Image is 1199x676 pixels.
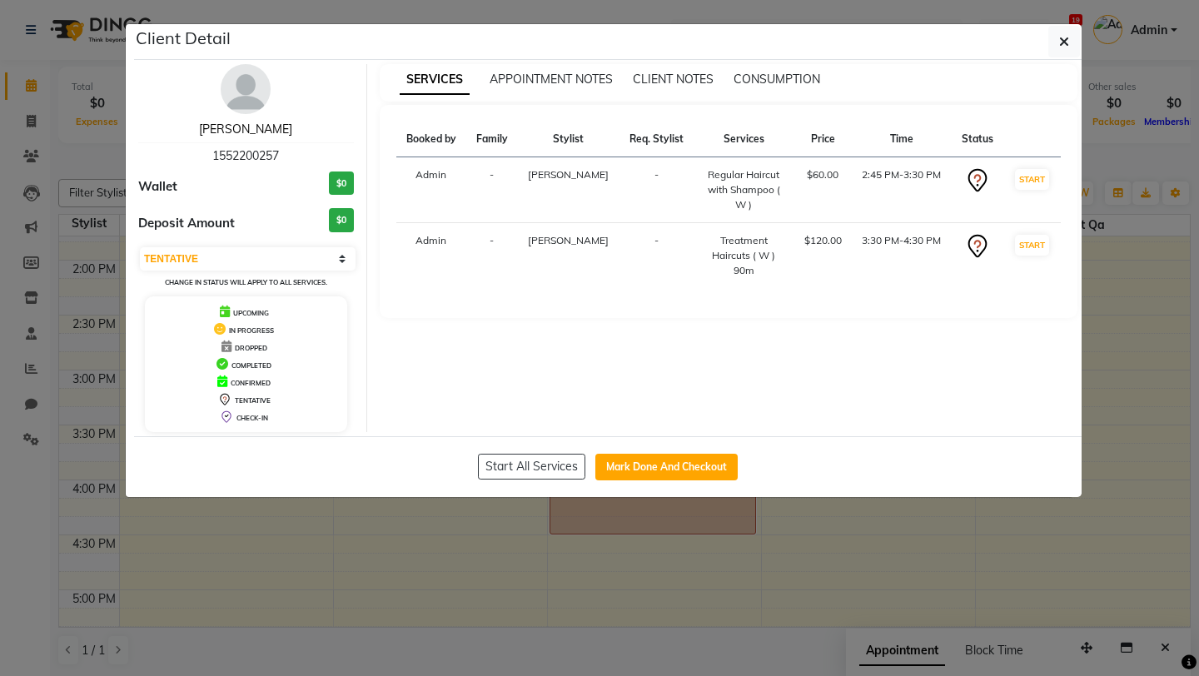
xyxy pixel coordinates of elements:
div: $60.00 [804,167,842,182]
th: Status [951,122,1002,157]
button: START [1015,235,1049,256]
span: CLIENT NOTES [633,72,714,87]
td: Admin [396,157,466,223]
span: Wallet [138,177,177,196]
td: Admin [396,223,466,289]
div: Treatment Haircuts ( W ) 90m [704,233,784,278]
span: [PERSON_NAME] [528,168,609,181]
th: Req. Stylist [619,122,694,157]
span: CHECK-IN [236,414,268,422]
div: $120.00 [804,233,842,248]
th: Booked by [396,122,466,157]
span: IN PROGRESS [229,326,274,335]
button: Start All Services [478,454,585,480]
th: Services [694,122,794,157]
div: Regular Haircut with Shampoo ( W ) [704,167,784,212]
span: Deposit Amount [138,214,235,233]
span: [PERSON_NAME] [528,234,609,246]
small: Change in status will apply to all services. [165,278,327,286]
td: - [619,223,694,289]
button: Mark Done And Checkout [595,454,738,480]
h5: Client Detail [136,26,231,51]
span: SERVICES [400,65,470,95]
span: 1552200257 [212,148,279,163]
span: CONSUMPTION [734,72,820,87]
td: - [466,223,518,289]
td: 3:30 PM-4:30 PM [852,223,952,289]
a: [PERSON_NAME] [199,122,292,137]
span: COMPLETED [231,361,271,370]
img: avatar [221,64,271,114]
span: APPOINTMENT NOTES [490,72,613,87]
th: Family [466,122,518,157]
td: - [466,157,518,223]
button: START [1015,169,1049,190]
td: 2:45 PM-3:30 PM [852,157,952,223]
span: UPCOMING [233,309,269,317]
span: CONFIRMED [231,379,271,387]
th: Stylist [518,122,619,157]
th: Price [794,122,852,157]
td: - [619,157,694,223]
h3: $0 [329,171,354,196]
h3: $0 [329,208,354,232]
th: Time [852,122,952,157]
span: DROPPED [235,344,267,352]
span: TENTATIVE [235,396,271,405]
